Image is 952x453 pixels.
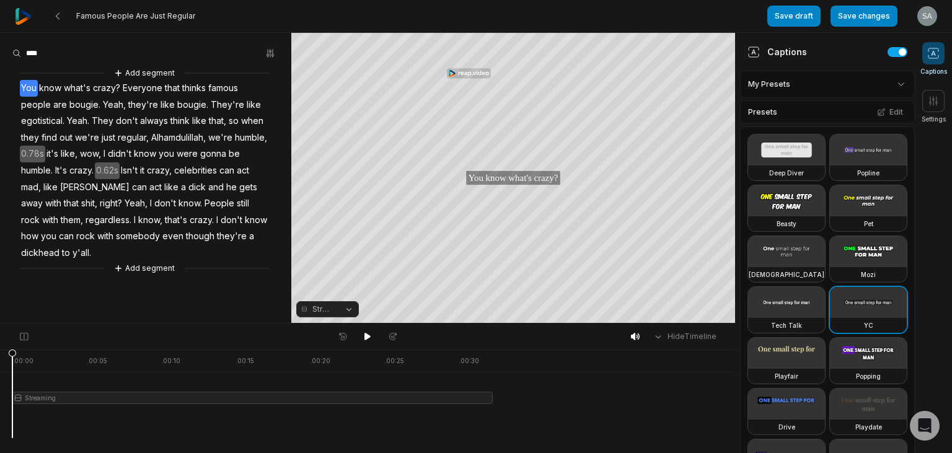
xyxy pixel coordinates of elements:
span: always [139,113,169,130]
span: crazy? [92,80,121,97]
span: that [63,195,80,212]
h3: Pet [864,219,873,229]
button: Edit [873,104,907,120]
span: right? [99,195,123,212]
span: y'all. [71,245,92,262]
span: that [164,80,181,97]
span: egotistical. [20,113,66,130]
span: famous [207,80,239,97]
span: rock [75,228,96,245]
h3: Popping [856,371,881,381]
button: Captions [920,42,947,76]
span: don't [153,195,177,212]
span: think [169,113,191,130]
span: that, [208,113,227,130]
span: 0.62s [95,162,120,179]
span: even [161,228,185,245]
span: like, [59,146,79,162]
h3: Deep Diver [769,168,804,178]
span: were [175,146,199,162]
span: Captions [920,67,947,76]
span: it [139,162,146,179]
span: bougie. [68,97,102,113]
span: know. [177,195,203,212]
span: You [20,80,38,97]
span: They're [209,97,245,113]
span: humble. [20,162,54,179]
span: you [40,228,58,245]
span: Everyone [121,80,164,97]
button: Streaming [296,301,359,317]
span: act [148,179,163,196]
span: somebody [115,228,161,245]
span: crazy. [188,212,215,229]
span: thinks [181,80,207,97]
span: shit, [80,195,99,212]
span: humble, [234,130,268,146]
span: though [185,228,216,245]
span: know [133,146,157,162]
h3: Playfair [775,371,798,381]
span: Yeah, [102,97,127,113]
button: HideTimeline [649,327,720,346]
span: find [40,130,58,146]
span: like [245,97,262,113]
span: like [42,179,59,196]
span: gonna [199,146,227,162]
div: Open Intercom Messenger [910,411,940,441]
span: 0.78s [20,146,45,162]
span: didn't [107,146,133,162]
span: with [96,228,115,245]
span: how [20,228,40,245]
span: know [244,212,268,229]
span: I [215,212,219,229]
button: Add segment [112,262,177,275]
span: they [20,130,40,146]
span: they're [127,97,159,113]
h3: Playdate [855,422,882,432]
span: Yeah, [123,195,149,212]
span: It's [54,162,68,179]
span: still [236,195,250,212]
button: Add segment [112,66,177,80]
span: them, [59,212,84,229]
span: we're [74,130,100,146]
span: and [207,179,225,196]
span: dickhead [20,245,61,262]
span: regardless. [84,212,133,229]
span: Streaming [312,304,334,315]
span: he [225,179,238,196]
span: to [61,245,71,262]
span: regular, [117,130,150,146]
span: [PERSON_NAME] [59,179,131,196]
span: people [20,97,52,113]
span: Famous People Are Just Regular [76,11,195,21]
span: crazy, [146,162,173,179]
button: Save changes [831,6,897,27]
span: People [203,195,236,212]
button: Save draft [767,6,821,27]
span: it's [45,146,59,162]
h3: Popline [857,168,879,178]
span: dick [187,179,207,196]
span: don't [219,212,244,229]
span: wow, [79,146,102,162]
span: can [218,162,236,179]
span: I [133,212,137,229]
div: My Presets [740,71,915,98]
span: we're [207,130,234,146]
span: don't [115,113,139,130]
span: act [236,162,250,179]
span: away [20,195,44,212]
span: I [149,195,153,212]
span: they're [216,228,248,245]
span: can [58,228,75,245]
img: reap [15,8,32,25]
span: with [44,195,63,212]
span: Isn't [120,162,139,179]
div: Presets [740,100,915,124]
span: like [159,97,176,113]
span: be [227,146,241,162]
h3: Drive [778,422,795,432]
span: know [38,80,63,97]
